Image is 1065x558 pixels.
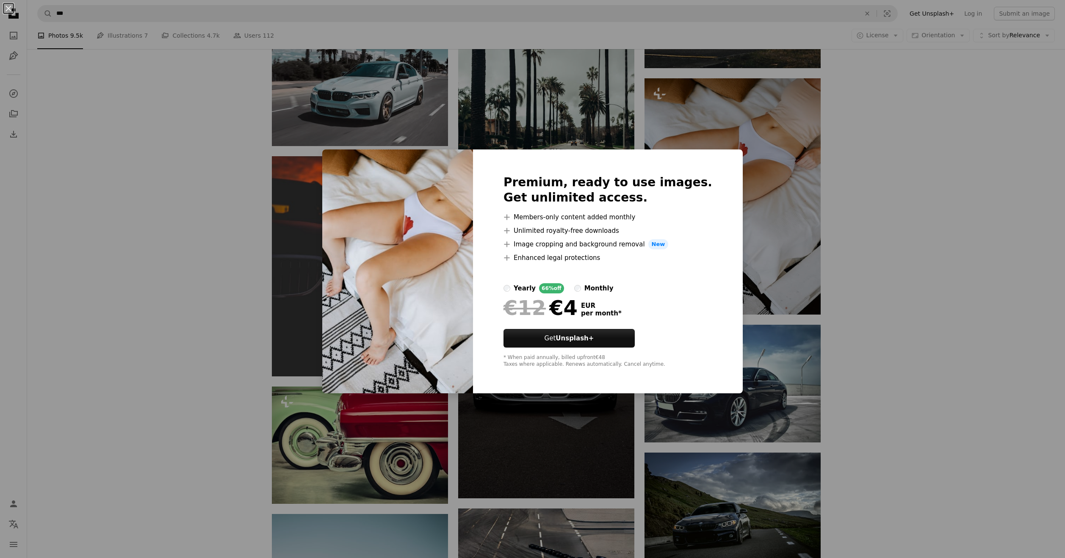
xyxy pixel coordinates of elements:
[581,309,622,317] span: per month *
[503,354,712,368] div: * When paid annually, billed upfront €48 Taxes where applicable. Renews automatically. Cancel any...
[503,297,578,319] div: €4
[322,149,473,393] img: premium_photo-1664375262621-af849f3bc937
[581,302,622,309] span: EUR
[503,329,635,348] button: GetUnsplash+
[503,212,712,222] li: Members-only content added monthly
[584,283,614,293] div: monthly
[539,283,564,293] div: 66% off
[648,239,669,249] span: New
[514,283,536,293] div: yearly
[503,253,712,263] li: Enhanced legal protections
[503,175,712,205] h2: Premium, ready to use images. Get unlimited access.
[503,226,712,236] li: Unlimited royalty-free downloads
[556,334,594,342] strong: Unsplash+
[574,285,581,292] input: monthly
[503,297,546,319] span: €12
[503,285,510,292] input: yearly66%off
[503,239,712,249] li: Image cropping and background removal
